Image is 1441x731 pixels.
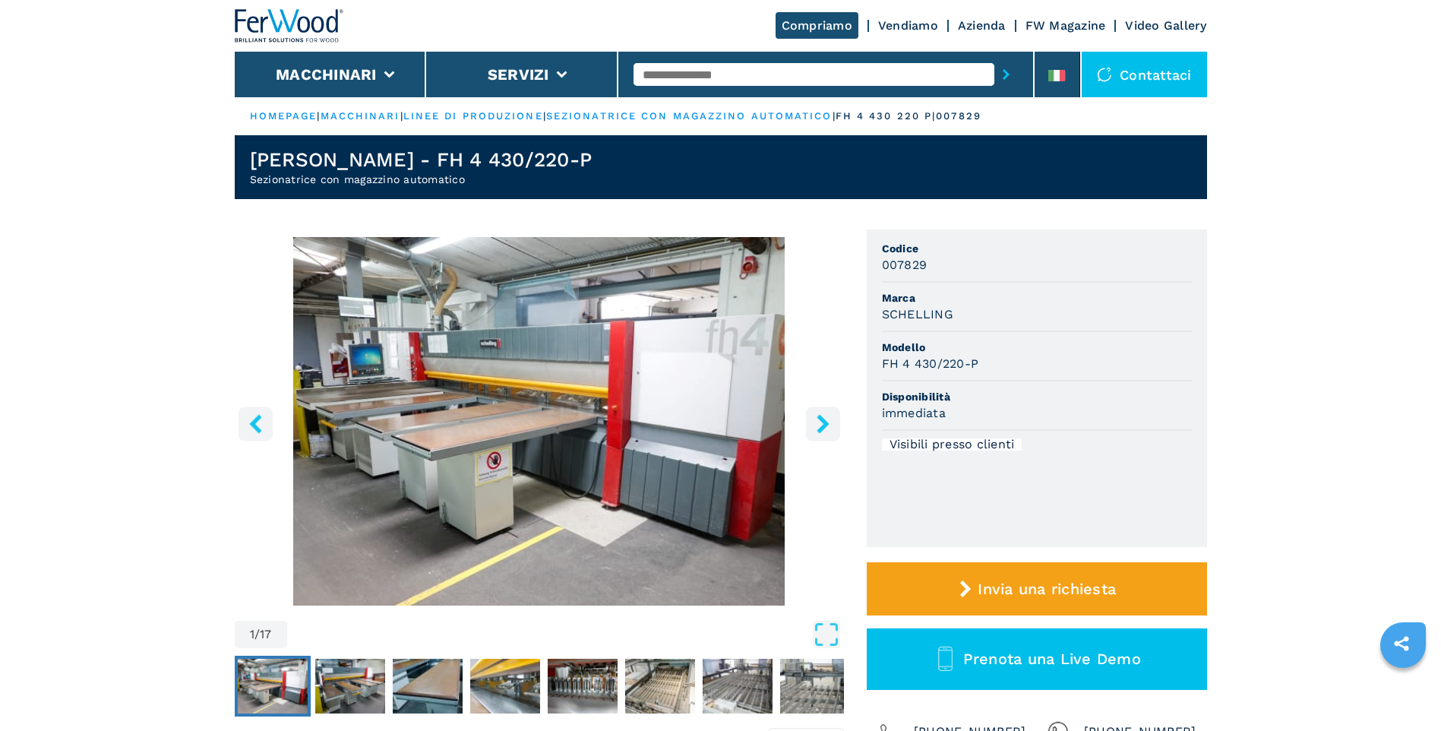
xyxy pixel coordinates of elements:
nav: Thumbnail Navigation [235,656,844,717]
span: Modello [882,340,1192,355]
div: Visibili presso clienti [882,438,1022,451]
button: Macchinari [276,65,377,84]
button: Go to Slide 6 [622,656,698,717]
a: sezionatrice con magazzino automatico [546,110,833,122]
div: Contattaci [1082,52,1207,97]
button: submit-button [994,57,1018,92]
span: | [400,110,403,122]
a: HOMEPAGE [250,110,318,122]
img: 07bb593e16ef9cc83e63f9ede49ba872 [238,659,308,714]
button: Go to Slide 7 [700,656,776,717]
span: Codice [882,241,1192,256]
a: linee di produzione [403,110,543,122]
h3: FH 4 430/220-P [882,355,979,372]
button: Go to Slide 5 [545,656,621,717]
span: | [317,110,320,122]
button: Open Fullscreen [291,621,840,648]
button: Invia una richiesta [867,562,1207,615]
img: 367aa02b59a381e7922e4378fd2ee39a [625,659,695,714]
h1: [PERSON_NAME] - FH 4 430/220-P [250,147,593,172]
span: 17 [260,628,272,641]
button: right-button [806,407,840,441]
button: Servizi [488,65,549,84]
h3: immediata [882,404,946,422]
a: macchinari [321,110,400,122]
img: Ferwood [235,9,344,43]
button: left-button [239,407,273,441]
span: | [543,110,546,122]
span: 1 [250,628,254,641]
p: fh 4 430 220 p | [836,109,937,123]
span: Invia una richiesta [978,580,1116,598]
button: Prenota una Live Demo [867,628,1207,690]
button: Go to Slide 1 [235,656,311,717]
a: Vendiamo [878,18,938,33]
button: Go to Slide 2 [312,656,388,717]
p: 007829 [936,109,981,123]
button: Go to Slide 4 [467,656,543,717]
a: Azienda [958,18,1006,33]
img: bcd095de88edc784bffc96a649b4ca9f [393,659,463,714]
a: FW Magazine [1025,18,1106,33]
h3: 007829 [882,256,927,274]
img: 2fd30078c224906bf518cb76f8b425e5 [780,659,850,714]
a: Video Gallery [1125,18,1206,33]
button: Go to Slide 8 [777,656,853,717]
img: Sezionatrice con magazzino automatico SCHELLING FH 4 430/220-P [235,237,844,606]
span: Prenota una Live Demo [963,650,1141,668]
h3: SCHELLING [882,305,953,323]
a: Compriamo [776,12,858,39]
div: Go to Slide 1 [235,237,844,606]
span: Disponibilità [882,389,1192,404]
img: c3cb8b205374c77ab69b4efa02eedb0d [548,659,618,714]
img: Contattaci [1097,67,1112,82]
span: / [254,628,260,641]
span: | [833,110,836,122]
img: 1e19062c0b3d3ec6cf25d48bbe61a7ce [315,659,385,714]
span: Marca [882,290,1192,305]
h2: Sezionatrice con magazzino automatico [250,172,593,187]
button: Go to Slide 3 [390,656,466,717]
a: sharethis [1383,625,1420,663]
img: 9edb803d914e15bb5cc784d8da61d69b [703,659,773,714]
img: da103d0b538ab2dc08f8f3c1e86e406f [470,659,540,714]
